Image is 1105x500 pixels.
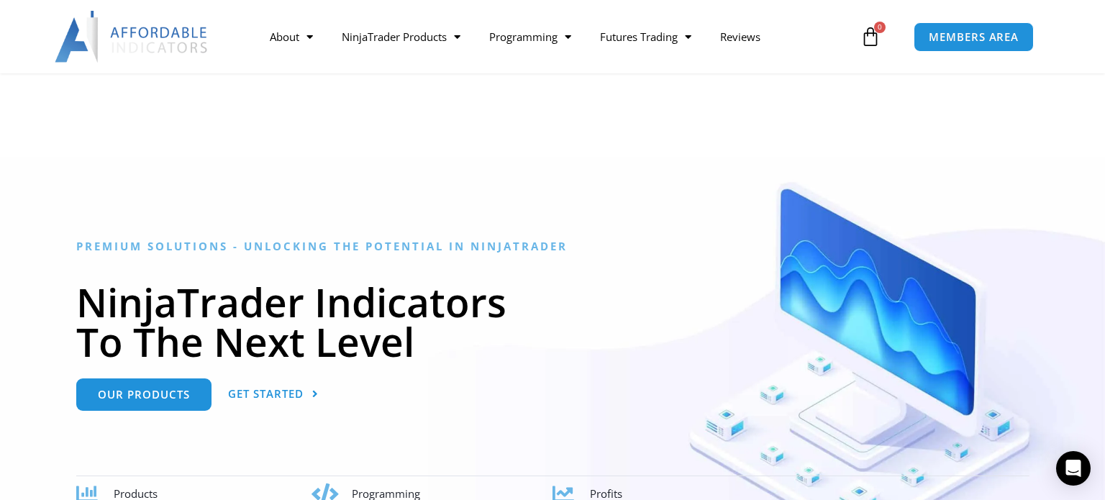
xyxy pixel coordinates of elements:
[706,20,775,53] a: Reviews
[586,20,706,53] a: Futures Trading
[839,16,902,58] a: 0
[228,388,304,399] span: Get Started
[914,22,1034,52] a: MEMBERS AREA
[255,20,327,53] a: About
[255,20,857,53] nav: Menu
[929,32,1019,42] span: MEMBERS AREA
[98,389,190,400] span: Our Products
[327,20,475,53] a: NinjaTrader Products
[76,378,212,411] a: Our Products
[1056,451,1091,486] div: Open Intercom Messenger
[228,378,319,411] a: Get Started
[55,11,209,63] img: LogoAI | Affordable Indicators – NinjaTrader
[874,22,886,33] span: 0
[475,20,586,53] a: Programming
[76,240,1029,253] h6: Premium Solutions - Unlocking the Potential in NinjaTrader
[76,282,1029,361] h1: NinjaTrader Indicators To The Next Level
